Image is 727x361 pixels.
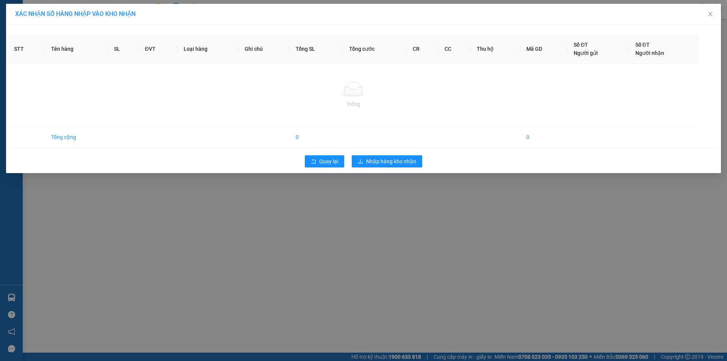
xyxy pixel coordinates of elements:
th: Thu hộ [471,34,520,64]
span: Người gửi [574,50,598,56]
span: Quay lại [319,157,338,166]
td: Tổng cộng [45,127,108,148]
button: Close [700,4,721,25]
button: downloadNhập hàng kho nhận [352,155,422,167]
button: rollbackQuay lại [305,155,344,167]
td: 0 [290,127,343,148]
span: rollback [311,159,316,165]
th: SL [108,34,139,64]
th: STT [8,34,45,64]
span: XÁC NHẬN SỐ HÀNG NHẬP VÀO KHO NHẬN [15,10,136,17]
span: Nhập hàng kho nhận [366,157,416,166]
span: close [707,11,713,17]
th: CR [407,34,439,64]
th: Ghi chú [239,34,290,64]
th: Tổng SL [290,34,343,64]
span: Số ĐT [574,42,588,48]
div: Trống [14,100,693,108]
th: Mã GD [520,34,568,64]
td: 0 [520,127,568,148]
th: Loại hàng [178,34,239,64]
span: Số ĐT [635,42,650,48]
span: download [358,159,363,165]
th: CC [438,34,471,64]
th: Tên hàng [45,34,108,64]
span: Người nhận [635,50,664,56]
th: ĐVT [139,34,178,64]
th: Tổng cước [343,34,407,64]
